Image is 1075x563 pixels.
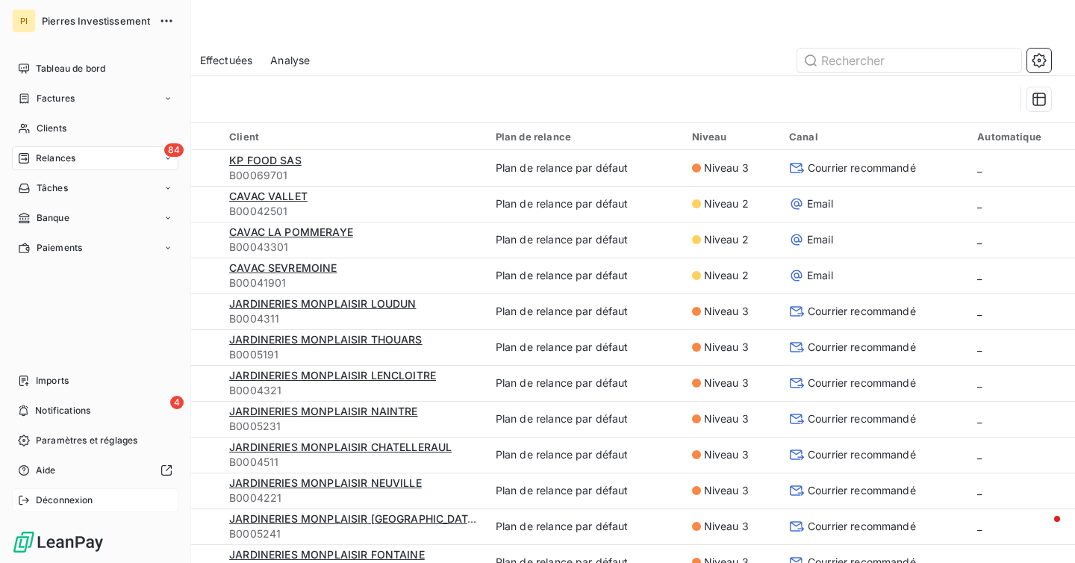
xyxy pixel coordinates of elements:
td: Plan de relance par défaut [487,365,683,401]
span: Tableau de bord [36,62,105,75]
span: _ [977,269,982,281]
span: B0005231 [229,419,478,434]
span: KP FOOD SAS [229,154,302,167]
span: Niveau 3 [704,376,749,391]
span: Client [229,131,259,143]
span: Courrier recommandé [808,519,916,534]
span: CAVAC LA POMMERAYE [229,225,353,238]
td: Plan de relance par défaut [487,222,683,258]
span: Effectuées [200,53,253,68]
span: Déconnexion [36,494,93,507]
span: Courrier recommandé [808,411,916,426]
span: Notifications [35,404,90,417]
span: JARDINERIES MONPLAISIR CHATELLERAUL [229,441,452,453]
span: B0005241 [229,526,478,541]
span: B00041901 [229,276,478,290]
span: Pierres Investissement [42,15,150,27]
div: Niveau [692,131,771,143]
span: JARDINERIES MONPLAISIR LOUDUN [229,297,416,310]
img: Logo LeanPay [12,530,105,554]
span: Niveau 3 [704,483,749,498]
span: Aide [36,464,56,477]
span: Niveau 3 [704,161,749,175]
span: Niveau 3 [704,304,749,319]
span: CAVAC VALLET [229,190,308,202]
span: _ [977,484,982,497]
span: _ [977,376,982,389]
div: Plan de relance [496,131,674,143]
span: Courrier recommandé [808,161,916,175]
span: Courrier recommandé [808,483,916,498]
div: PI [12,9,36,33]
span: Factures [37,92,75,105]
span: CAVAC SEVREMOINE [229,261,337,274]
span: Courrier recommandé [808,304,916,319]
span: JARDINERIES MONPLAISIR THOUARS [229,333,423,346]
span: Tâches [37,181,68,195]
span: B00043301 [229,240,478,255]
span: B0004221 [229,491,478,506]
span: JARDINERIES MONPLAISIR FONTAINE [229,548,425,561]
input: Rechercher [797,49,1021,72]
span: B00042501 [229,204,478,219]
span: _ [977,520,982,532]
a: Aide [12,458,178,482]
span: _ [977,233,982,246]
span: Relances [36,152,75,165]
td: Plan de relance par défaut [487,401,683,437]
span: _ [977,448,982,461]
div: Automatique [977,131,1066,143]
td: Plan de relance par défaut [487,329,683,365]
span: Niveau 2 [704,196,749,211]
span: B0004321 [229,383,478,398]
span: Niveau 3 [704,519,749,534]
span: 4 [170,396,184,409]
span: Email [807,232,833,247]
span: Niveau 3 [704,447,749,462]
span: Courrier recommandé [808,340,916,355]
span: B0004511 [229,455,478,470]
span: Email [807,196,833,211]
span: _ [977,161,982,174]
span: Niveau 3 [704,411,749,426]
td: Plan de relance par défaut [487,473,683,508]
td: Plan de relance par défaut [487,150,683,186]
span: Clients [37,122,66,135]
span: JARDINERIES MONPLAISIR NEUVILLE [229,476,422,489]
span: B00069701 [229,168,478,183]
span: Niveau 2 [704,268,749,283]
span: _ [977,305,982,317]
span: JARDINERIES MONPLAISIR [GEOGRAPHIC_DATA] [229,512,479,525]
span: 84 [164,143,184,157]
span: Analyse [270,53,310,68]
span: Courrier recommandé [808,447,916,462]
span: Email [807,268,833,283]
span: Niveau 3 [704,340,749,355]
td: Plan de relance par défaut [487,508,683,544]
span: B0004311 [229,311,478,326]
span: Niveau 2 [704,232,749,247]
span: Courrier recommandé [808,376,916,391]
span: JARDINERIES MONPLAISIR LENCLOITRE [229,369,436,382]
iframe: Intercom live chat [1024,512,1060,548]
span: Imports [36,374,69,388]
span: JARDINERIES MONPLAISIR NAINTRE [229,405,418,417]
span: _ [977,340,982,353]
td: Plan de relance par défaut [487,186,683,222]
span: Paiements [37,241,82,255]
span: B0005191 [229,347,478,362]
span: Paramètres et réglages [36,434,137,447]
td: Plan de relance par défaut [487,258,683,293]
span: _ [977,412,982,425]
span: _ [977,197,982,210]
span: Banque [37,211,69,225]
td: Plan de relance par défaut [487,437,683,473]
td: Plan de relance par défaut [487,293,683,329]
div: Canal [789,131,959,143]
